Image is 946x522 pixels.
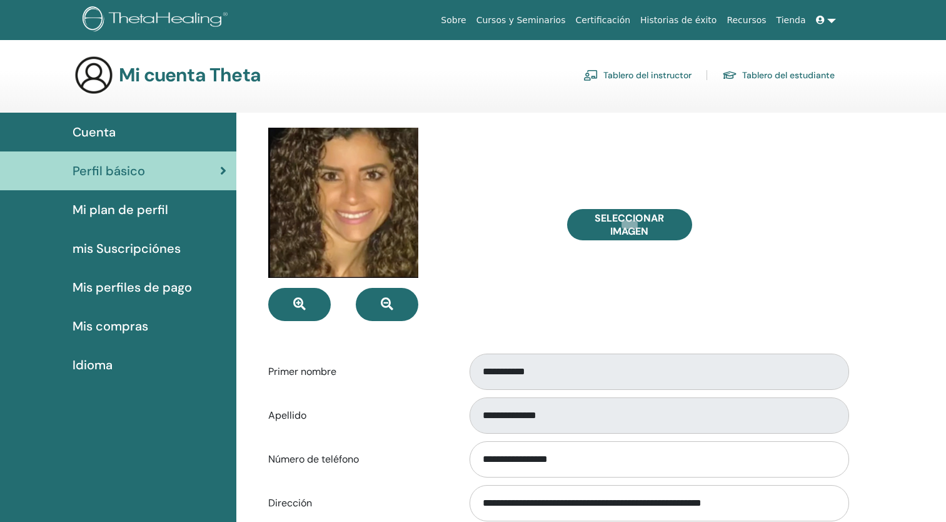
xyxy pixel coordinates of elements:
[268,128,418,278] img: default.jpg
[73,356,113,374] span: Idioma
[73,278,192,297] span: Mis perfiles de pago
[570,9,635,32] a: Certificación
[722,9,771,32] a: Recursos
[583,212,677,238] span: Seleccionar imagen
[722,65,835,85] a: Tablero del estudiante
[471,9,571,32] a: Cursos y Seminarios
[73,161,145,180] span: Perfil básico
[259,491,458,515] label: Dirección
[583,65,692,85] a: Tablero del instructor
[259,360,458,384] label: Primer nombre
[259,404,458,427] label: Apellido
[83,6,232,34] img: logo.png
[772,9,811,32] a: Tienda
[436,9,471,32] a: Sobre
[583,69,598,81] img: chalkboard-teacher.svg
[73,123,116,141] span: Cuenta
[73,239,181,258] span: mis Suscripciónes
[635,9,722,32] a: Historias de éxito
[73,200,168,219] span: Mi plan de perfil
[259,448,458,471] label: Número de teléfono
[621,220,638,229] input: Seleccionar imagen
[119,64,261,86] h3: Mi cuenta Theta
[74,55,114,95] img: generic-user-icon.jpg
[73,317,148,335] span: Mis compras
[722,70,737,81] img: graduation-cap.svg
